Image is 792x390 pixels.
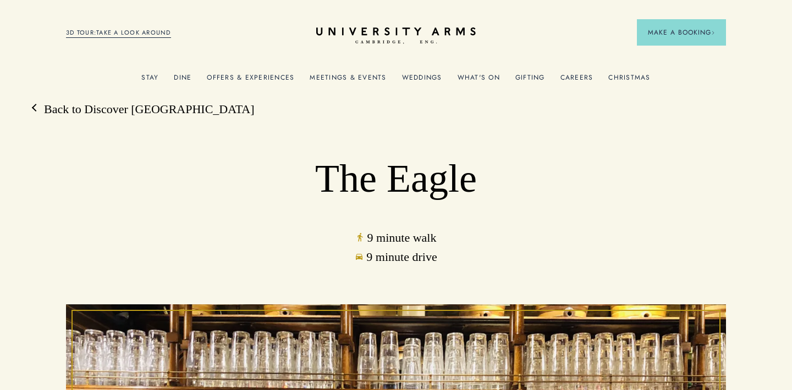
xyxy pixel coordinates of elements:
a: Back to Discover [GEOGRAPHIC_DATA] [33,101,255,118]
a: What's On [458,74,500,88]
a: Stay [141,74,158,88]
button: Make a BookingArrow icon [637,19,726,46]
a: Weddings [402,74,442,88]
span: Make a Booking [648,27,715,37]
a: Meetings & Events [310,74,386,88]
a: Offers & Experiences [207,74,294,88]
a: Home [316,27,476,44]
a: 3D TOUR:TAKE A LOOK AROUND [66,28,171,38]
a: Dine [174,74,191,88]
p: 9 minute drive [132,247,660,266]
p: 9 minute walk [132,228,660,247]
a: Gifting [515,74,545,88]
a: Careers [560,74,593,88]
h1: The Eagle [132,155,660,203]
a: Christmas [608,74,650,88]
img: Arrow icon [711,31,715,35]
